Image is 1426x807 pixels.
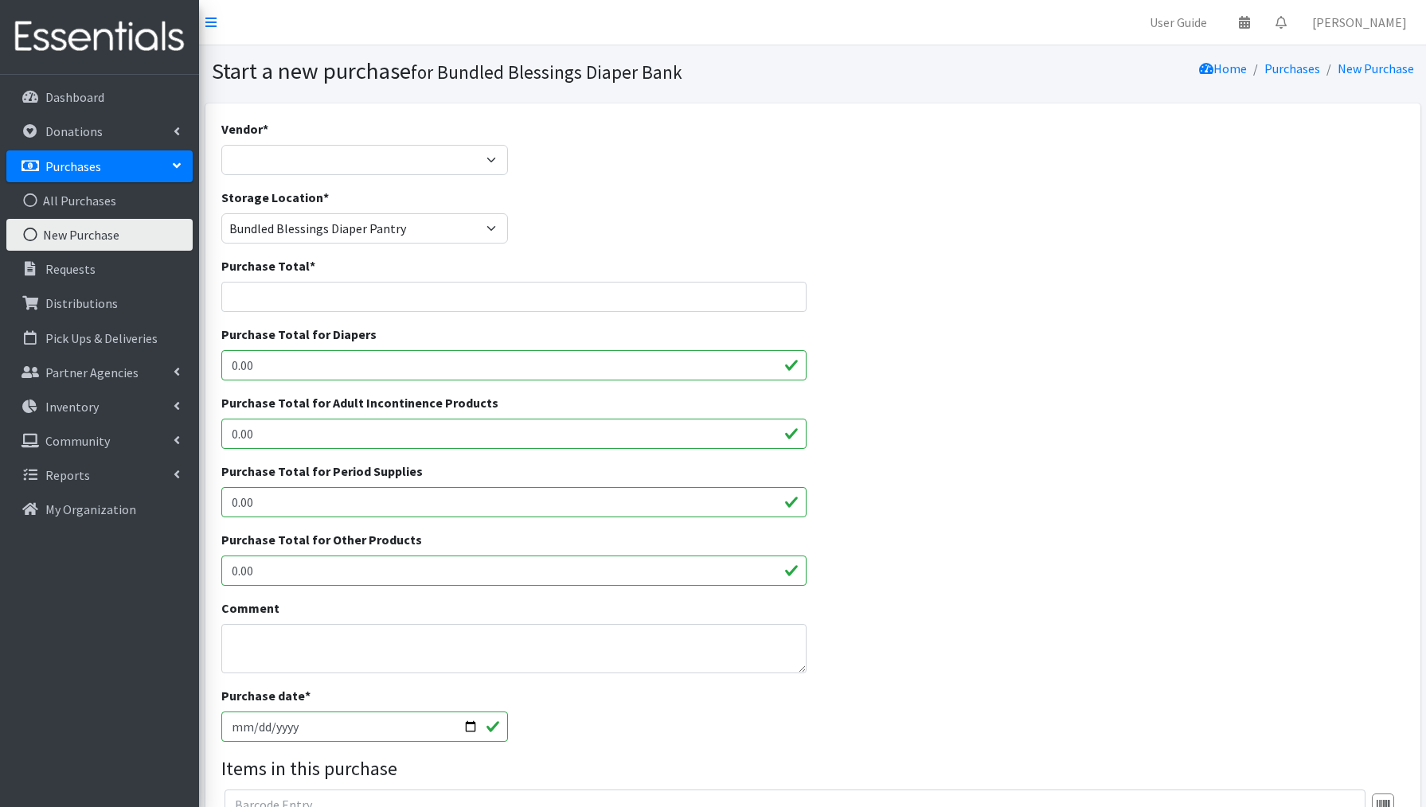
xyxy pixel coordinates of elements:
[221,256,315,275] label: Purchase Total
[263,121,268,137] abbr: required
[221,754,1405,783] legend: Items in this purchase
[45,433,110,449] p: Community
[1137,6,1220,38] a: User Guide
[221,188,329,207] label: Storage Location
[45,89,104,105] p: Dashboard
[221,119,268,138] label: Vendor
[221,462,423,481] label: Purchase Total for Period Supplies
[1299,6,1420,38] a: [PERSON_NAME]
[6,493,193,525] a: My Organization
[221,530,422,549] label: Purchase Total for Other Products
[323,189,329,205] abbr: required
[6,425,193,457] a: Community
[45,330,158,346] p: Pick Ups & Deliveries
[6,459,193,491] a: Reports
[221,598,279,618] label: Comment
[45,365,139,380] p: Partner Agencies
[6,115,193,147] a: Donations
[1338,60,1414,76] a: New Purchase
[1199,60,1247,76] a: Home
[212,57,807,85] h1: Start a new purchase
[45,295,118,311] p: Distributions
[45,158,101,174] p: Purchases
[45,399,99,415] p: Inventory
[6,185,193,216] a: All Purchases
[6,150,193,182] a: Purchases
[305,688,311,704] abbr: required
[6,253,193,285] a: Requests
[6,10,193,64] img: HumanEssentials
[411,60,682,84] small: for Bundled Blessings Diaper Bank
[221,393,498,412] label: Purchase Total for Adult Incontinence Products
[221,686,311,705] label: Purchase date
[1264,60,1320,76] a: Purchases
[45,123,103,139] p: Donations
[6,322,193,354] a: Pick Ups & Deliveries
[45,261,96,277] p: Requests
[6,391,193,423] a: Inventory
[45,467,90,483] p: Reports
[6,287,193,319] a: Distributions
[310,258,315,274] abbr: required
[6,219,193,251] a: New Purchase
[6,81,193,113] a: Dashboard
[6,357,193,388] a: Partner Agencies
[45,501,136,517] p: My Organization
[221,325,377,344] label: Purchase Total for Diapers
